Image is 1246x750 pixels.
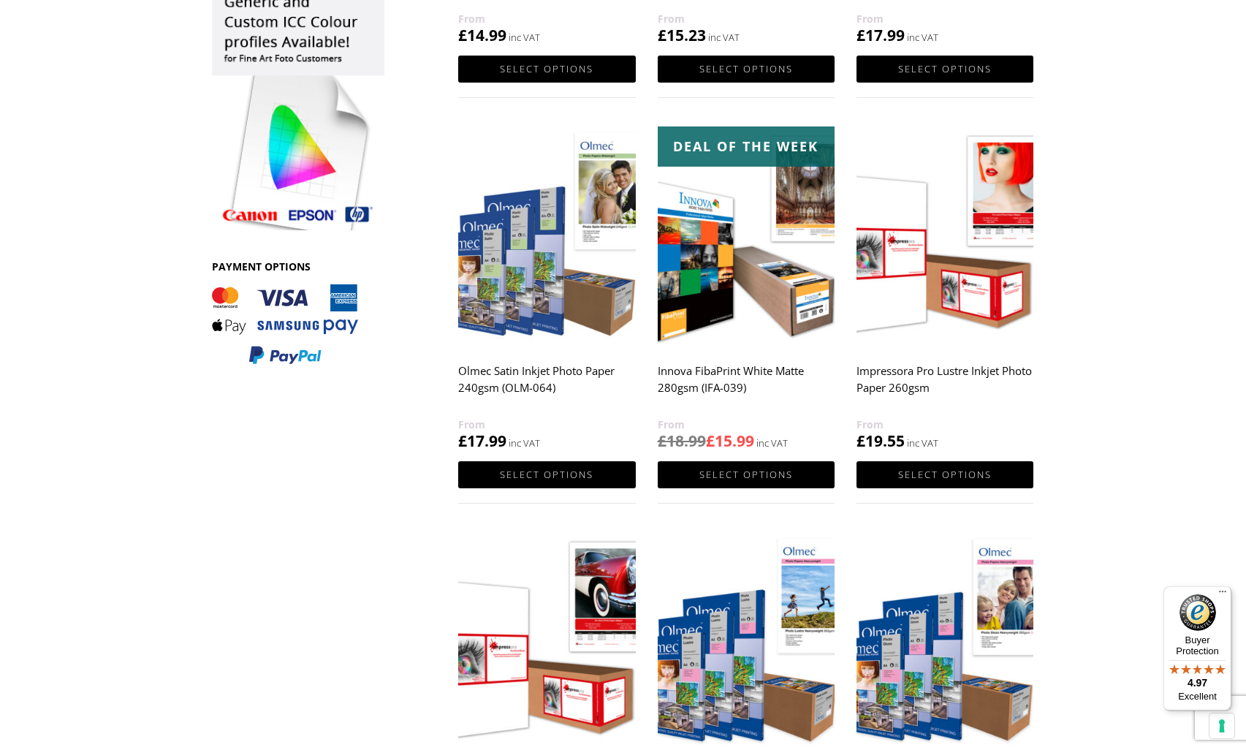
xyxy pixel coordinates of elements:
[212,284,358,365] img: PAYMENT OPTIONS
[856,431,865,451] span: £
[856,431,905,451] bdi: 19.55
[1214,586,1231,604] button: Menu
[458,431,506,451] bdi: 17.99
[856,56,1033,83] a: Select options for “Olmec Glossy Inkjet Photo Paper 240gsm (OLM-063)”
[658,357,835,416] h2: Innova FibaPrint White Matte 280gsm (IFA-039)
[458,431,467,451] span: £
[658,126,835,452] a: Deal of the week Innova FibaPrint White Matte 280gsm (IFA-039) £18.99£15.99
[458,357,635,416] h2: Olmec Satin Inkjet Photo Paper 240gsm (OLM-064)
[856,126,1033,348] img: Impressora Pro Lustre Inkjet Photo Paper 260gsm
[458,25,467,45] span: £
[856,25,865,45] span: £
[706,431,754,451] bdi: 15.99
[658,126,835,348] img: Innova FibaPrint White Matte 280gsm (IFA-039)
[458,461,635,488] a: Select options for “Olmec Satin Inkjet Photo Paper 240gsm (OLM-064)”
[458,126,635,348] img: Olmec Satin Inkjet Photo Paper 240gsm (OLM-064)
[856,126,1033,452] a: Impressora Pro Lustre Inkjet Photo Paper 260gsm £19.55
[1163,635,1231,656] p: Buyer Protection
[458,25,506,45] bdi: 14.99
[658,431,666,451] span: £
[658,461,835,488] a: Select options for “Innova FibaPrint White Matte 280gsm (IFA-039)”
[458,126,635,452] a: Olmec Satin Inkjet Photo Paper 240gsm (OLM-064) £17.99
[658,25,666,45] span: £
[856,25,905,45] bdi: 17.99
[1209,713,1234,738] button: Your consent preferences for tracking technologies
[1163,586,1231,711] button: Trusted Shops TrustmarkBuyer Protection4.97Excellent
[1188,677,1207,689] span: 4.97
[706,431,715,451] span: £
[658,25,706,45] bdi: 15.23
[658,56,835,83] a: Select options for “Impressora Pro Photo Matte HD Inkjet Photo Paper 230gsm”
[458,56,635,83] a: Select options for “Olmec Archival Matte Inkjet Photo Paper 230gsm (OLM-067)”
[1179,594,1216,631] img: Trusted Shops Trustmark
[856,357,1033,416] h2: Impressora Pro Lustre Inkjet Photo Paper 260gsm
[856,461,1033,488] a: Select options for “Impressora Pro Lustre Inkjet Photo Paper 260gsm”
[658,431,706,451] bdi: 18.99
[1163,691,1231,702] p: Excellent
[658,126,835,167] div: Deal of the week
[212,260,384,273] h3: PAYMENT OPTIONS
